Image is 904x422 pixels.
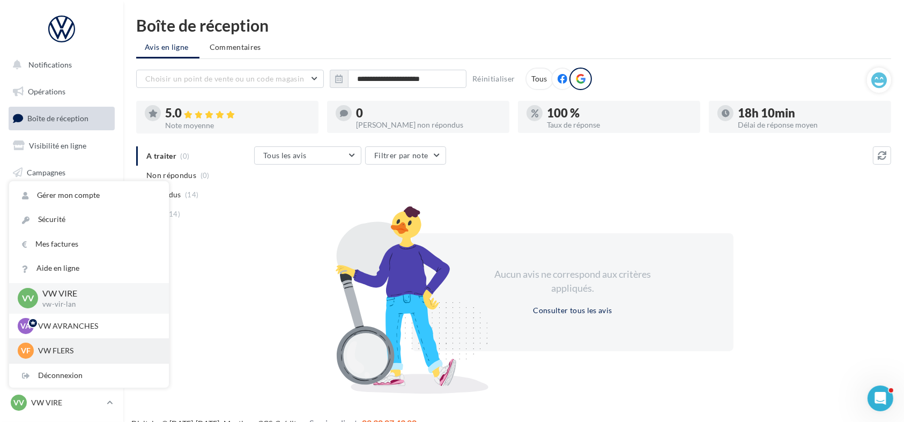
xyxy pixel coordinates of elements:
button: Tous les avis [254,146,361,165]
div: 5.0 [165,107,310,120]
a: Sécurité [9,208,169,232]
span: Campagnes [27,167,65,176]
div: [PERSON_NAME] non répondus [356,121,501,129]
div: 100 % [547,107,692,119]
span: VA [21,321,31,331]
p: VW AVRANCHES [38,321,156,331]
p: vw-vir-lan [42,300,152,309]
iframe: Intercom live chat [868,386,893,411]
p: VW VIRE [42,287,152,300]
a: Boîte de réception [6,107,117,130]
span: Non répondus [146,170,196,181]
span: Tous les avis [263,151,307,160]
a: Aide en ligne [9,256,169,280]
span: Visibilité en ligne [29,141,86,150]
div: Note moyenne [165,122,310,129]
a: Campagnes DataOnDemand [6,303,117,335]
a: PLV et print personnalisable [6,268,117,299]
span: VV [13,397,24,408]
span: Choisir un point de vente ou un code magasin [145,74,304,83]
div: Délai de réponse moyen [738,121,883,129]
a: Campagnes [6,161,117,184]
span: Commentaires [210,42,261,53]
div: Aucun avis ne correspond aux critères appliqués. [480,268,665,295]
a: Calendrier [6,241,117,264]
div: 18h 10min [738,107,883,119]
div: Tous [525,68,554,90]
span: Notifications [28,60,72,69]
a: Contacts [6,188,117,210]
button: Réinitialiser [468,72,520,85]
button: Consulter tous les avis [529,304,616,317]
div: 0 [356,107,501,119]
button: Choisir un point de vente ou un code magasin [136,70,324,88]
span: Boîte de réception [27,114,88,123]
button: Filtrer par note [365,146,446,165]
span: Opérations [28,87,65,96]
span: (14) [185,190,198,199]
div: Taux de réponse [547,121,692,129]
a: Mes factures [9,232,169,256]
span: (14) [167,210,180,218]
div: Boîte de réception [136,17,891,33]
a: Visibilité en ligne [6,135,117,157]
span: (0) [201,171,210,180]
span: VF [21,345,31,356]
p: VW FLERS [38,345,156,356]
a: Médiathèque [6,214,117,237]
a: VV VW VIRE [9,393,115,413]
span: VV [22,292,34,305]
div: Déconnexion [9,364,169,388]
button: Notifications [6,54,113,76]
a: Gérer mon compte [9,183,169,208]
p: VW VIRE [31,397,102,408]
a: Opérations [6,80,117,103]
